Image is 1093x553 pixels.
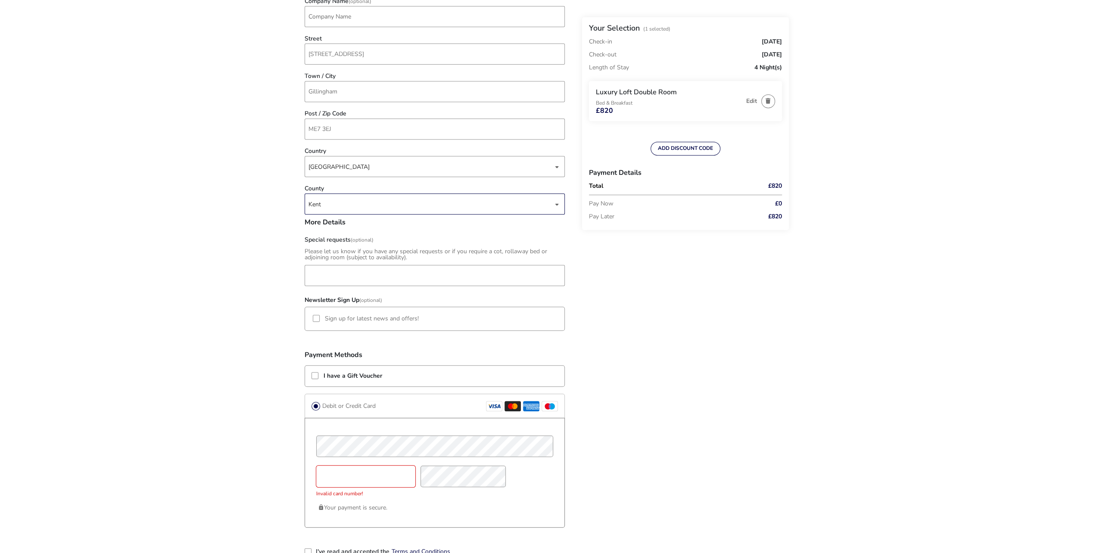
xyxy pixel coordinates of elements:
div: Kent [308,194,553,215]
input: post [305,118,565,140]
div: Invalid card number! [316,487,415,497]
button: ADD DISCOUNT CODE [651,142,720,155]
input: town [305,81,565,102]
span: £820 [596,107,613,114]
button: Edit [746,98,757,104]
label: Post / Zip Code [305,111,346,117]
label: Special requests [305,237,374,243]
p: Bed & Breakfast [596,100,742,106]
span: (1 Selected) [643,25,670,32]
span: [object Object] [308,194,553,214]
p: Total [589,183,743,189]
span: (Optional) [359,297,382,304]
label: County [305,186,324,192]
h3: More Details [305,219,565,233]
div: dropdown trigger [555,196,559,213]
div: dropdown trigger [555,158,559,175]
label: Sign up for latest news and offers! [325,316,419,322]
h3: Newsletter Sign Up [305,290,565,307]
p: Your payment is secure. [318,501,551,514]
span: £820 [768,214,782,220]
label: Debit or Credit Card [320,401,376,411]
p-dropdown: County [305,200,565,208]
span: [DATE] [762,52,782,58]
h3: Payment Methods [305,351,565,358]
p: Pay Later [589,210,743,223]
input: company [305,6,565,27]
p-dropdown: Country [305,163,565,171]
h3: Luxury Loft Double Room [596,88,742,97]
span: [object Object] [308,156,553,177]
span: (Optional) [351,236,374,243]
p: Check-in [589,39,612,45]
div: [GEOGRAPHIC_DATA] [308,156,553,177]
div: Please let us know if you have any special requests or if you require a cot, rollaway bed or adjo... [305,249,565,261]
label: Street [305,36,322,42]
label: Town / City [305,73,336,79]
label: Country [305,148,326,154]
span: £820 [768,183,782,189]
h2: Your Selection [589,23,640,33]
input: field_147 [305,265,565,286]
input: street [305,43,565,65]
h3: Payment Details [589,162,782,183]
p: Length of Stay [589,61,629,74]
input: card_name_pciproxy-lyebyziloc [316,435,554,457]
span: 4 Night(s) [754,65,782,71]
p: Check-out [589,48,617,61]
p: Pay Now [589,197,743,210]
span: £0 [775,201,782,207]
label: I have a Gift Voucher [324,373,382,379]
span: [DATE] [762,39,782,45]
